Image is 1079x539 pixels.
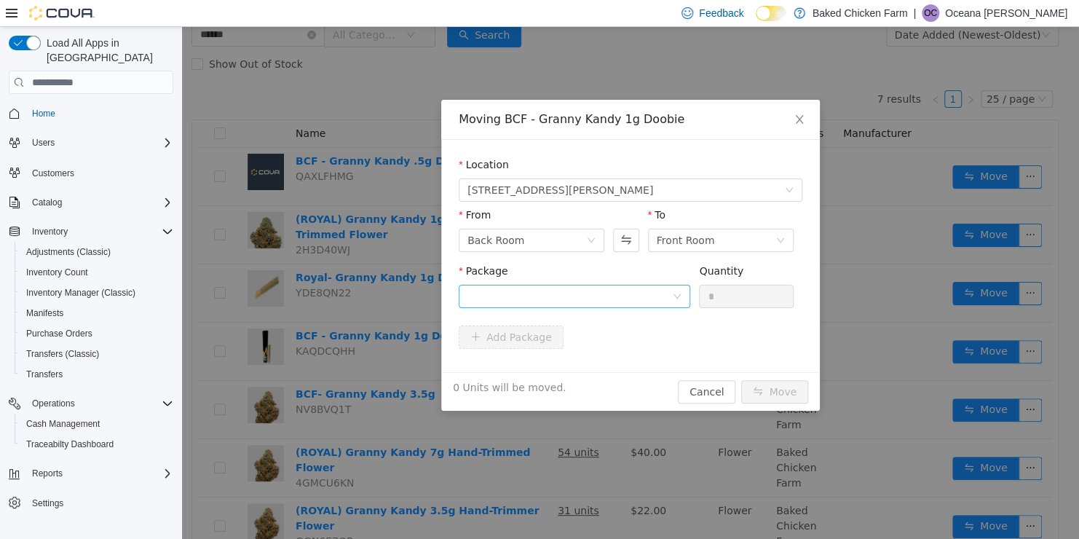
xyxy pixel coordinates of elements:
button: Customers [3,162,179,183]
button: Manifests [15,303,179,323]
span: Adjustments (Classic) [20,243,173,261]
button: icon: swapMove [559,353,626,377]
a: Inventory Manager (Classic) [20,284,141,302]
label: Package [277,238,325,250]
span: Traceabilty Dashboard [26,438,114,450]
i: icon: down [405,209,414,219]
span: Settings [26,494,173,512]
span: Reports [26,465,173,482]
a: Home [26,105,61,122]
button: Inventory Count [15,262,179,283]
span: Users [32,137,55,149]
span: Reports [32,468,63,479]
span: Transfers [26,369,63,380]
a: Transfers [20,366,68,383]
button: Settings [3,492,179,514]
a: Manifests [20,304,69,322]
button: Transfers [15,364,179,385]
button: icon: plusAdd Package [277,299,382,322]
span: Inventory Manager (Classic) [20,284,173,302]
span: Dark Mode [756,21,756,22]
span: Manifests [20,304,173,322]
button: Swap [431,202,456,225]
span: Load All Apps in [GEOGRAPHIC_DATA] [41,36,173,65]
button: Traceabilty Dashboard [15,434,179,455]
a: Inventory Count [20,264,94,281]
div: Front Room [475,202,533,224]
button: Purchase Orders [15,323,179,344]
span: Customers [32,168,74,179]
p: Oceana [PERSON_NAME] [945,4,1067,22]
span: Traceabilty Dashboard [20,436,173,453]
button: Operations [3,393,179,414]
button: Cash Management [15,414,179,434]
a: Cash Management [20,415,106,433]
button: Home [3,103,179,124]
span: Settings [32,497,63,509]
img: Cova [29,6,95,20]
a: Transfers (Classic) [20,345,105,363]
span: Inventory Manager (Classic) [26,287,135,299]
button: Cancel [496,353,553,377]
span: Cash Management [26,418,100,430]
span: Users [26,134,173,152]
span: 0 Units will be moved. [271,353,384,369]
span: Transfers [20,366,173,383]
div: Oceana Castro [922,4,939,22]
label: From [277,182,309,194]
input: Dark Mode [756,6,786,21]
label: To [466,182,483,194]
span: Home [26,104,173,122]
span: Cash Management [20,415,173,433]
i: icon: down [491,265,499,275]
button: Catalog [26,194,68,211]
p: Baked Chicken Farm [813,4,908,22]
button: Users [26,134,60,152]
i: icon: down [594,209,603,219]
div: Moving BCF - Granny Kandy 1g Doobie [277,84,620,101]
span: Home [32,108,55,119]
button: Inventory [26,223,74,240]
button: Inventory [3,221,179,242]
span: Adjustments (Classic) [26,246,111,258]
button: Inventory Manager (Classic) [15,283,179,303]
label: Location [277,132,327,143]
span: Catalog [26,194,173,211]
span: Customers [26,163,173,181]
span: Transfers (Classic) [26,348,99,360]
span: Purchase Orders [20,325,173,342]
i: icon: close [612,87,623,98]
i: icon: down [603,159,612,169]
button: Reports [26,465,68,482]
span: Manifests [26,307,63,319]
a: Adjustments (Classic) [20,243,116,261]
input: Quantity [518,259,611,280]
span: Operations [26,395,173,412]
button: Operations [26,395,81,412]
span: Catalog [32,197,62,208]
span: Purchase Orders [26,328,92,339]
span: Inventory Count [26,267,88,278]
button: Close [597,73,638,114]
span: Inventory Count [20,264,173,281]
a: Settings [26,495,69,512]
span: Inventory [26,223,173,240]
span: Feedback [699,6,743,20]
label: Quantity [517,238,561,250]
span: 2702 W. Amador Aveune [285,152,471,174]
button: Catalog [3,192,179,213]
span: Inventory [32,226,68,237]
button: Transfers (Classic) [15,344,179,364]
p: | [913,4,916,22]
button: Reports [3,463,179,484]
button: Adjustments (Classic) [15,242,179,262]
button: Users [3,133,179,153]
a: Customers [26,165,80,182]
a: Purchase Orders [20,325,98,342]
span: OC [924,4,937,22]
div: Back Room [285,202,342,224]
span: Transfers (Classic) [20,345,173,363]
span: Operations [32,398,75,409]
a: Traceabilty Dashboard [20,436,119,453]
